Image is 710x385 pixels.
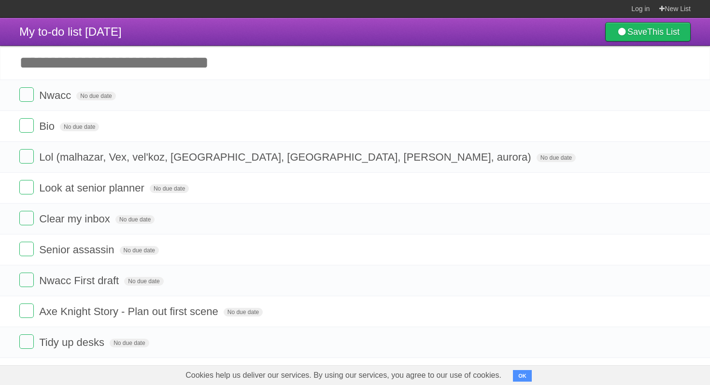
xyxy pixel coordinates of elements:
[19,118,34,133] label: Done
[176,366,511,385] span: Cookies help us deliver our services. By using our services, you agree to our use of cookies.
[224,308,263,316] span: No due date
[537,153,576,162] span: No due date
[39,120,57,132] span: Bio
[76,92,115,100] span: No due date
[60,123,99,131] span: No due date
[19,273,34,287] label: Done
[39,213,113,225] span: Clear my inbox
[19,180,34,194] label: Done
[19,87,34,102] label: Done
[19,334,34,349] label: Done
[110,339,149,347] span: No due date
[124,277,163,286] span: No due date
[39,244,116,256] span: Senior assassin
[513,370,532,382] button: OK
[19,242,34,256] label: Done
[39,275,121,287] span: Nwacc First draft
[647,27,680,37] b: This List
[39,305,221,317] span: Axe Knight Story - Plan out first scene
[19,211,34,225] label: Done
[19,303,34,318] label: Done
[19,25,122,38] span: My to-do list [DATE]
[120,246,159,255] span: No due date
[605,22,691,41] a: SaveThis List
[115,215,155,224] span: No due date
[39,182,147,194] span: Look at senior planner
[39,151,534,163] span: Lol (malhazar, Vex, vel'koz, [GEOGRAPHIC_DATA], [GEOGRAPHIC_DATA], [PERSON_NAME], aurora)
[19,149,34,164] label: Done
[39,336,107,348] span: Tidy up desks
[39,89,73,101] span: Nwacc
[150,184,189,193] span: No due date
